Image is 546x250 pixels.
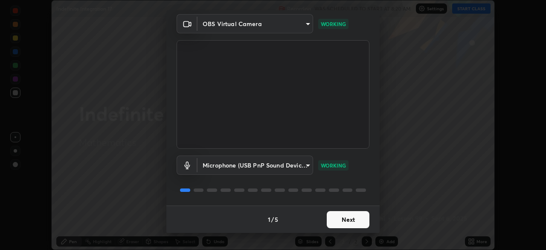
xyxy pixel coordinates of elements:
h4: 1 [268,215,270,224]
button: Next [327,211,369,228]
div: OBS Virtual Camera [197,14,313,33]
h4: / [271,215,274,224]
h4: 5 [275,215,278,224]
p: WORKING [321,20,346,28]
div: OBS Virtual Camera [197,156,313,175]
p: WORKING [321,162,346,169]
